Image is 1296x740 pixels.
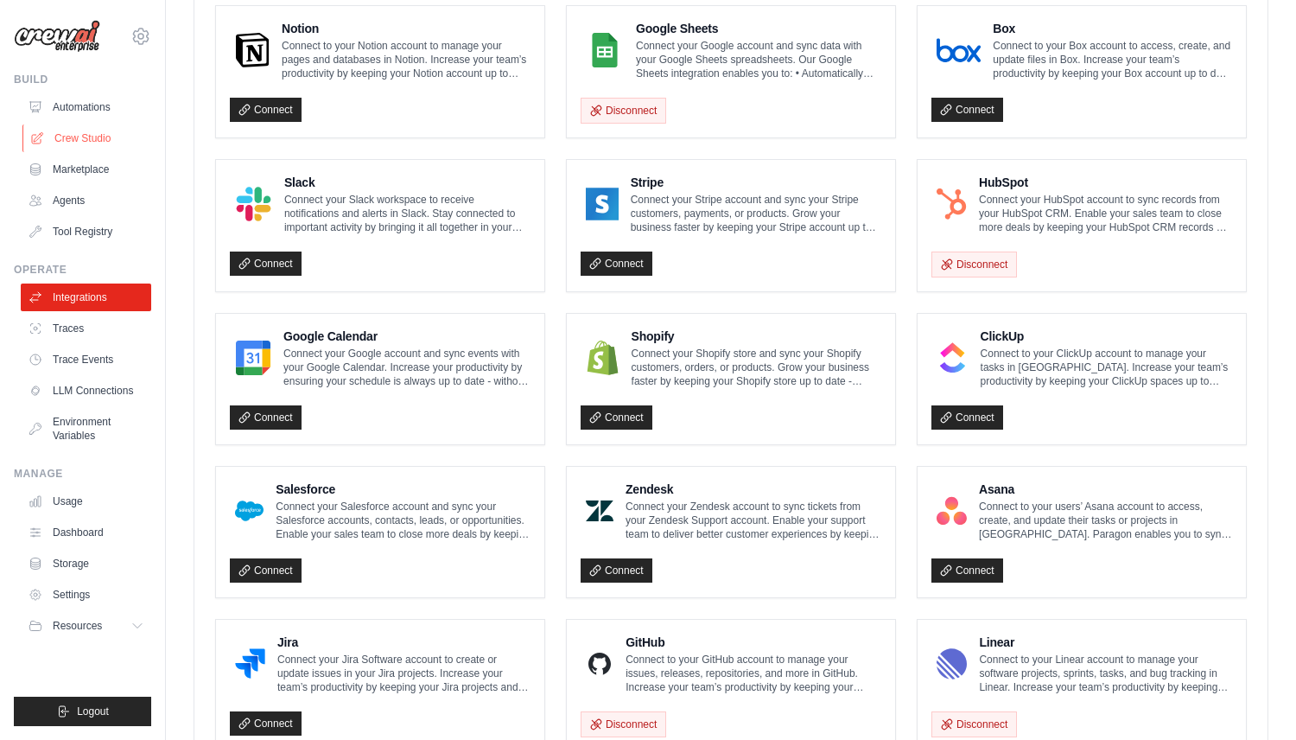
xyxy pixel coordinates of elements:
a: Crew Studio [22,124,153,152]
p: Connect to your ClickUp account to manage your tasks in [GEOGRAPHIC_DATA]. Increase your team’s p... [981,347,1232,388]
h4: ClickUp [981,328,1232,345]
h4: Box [993,20,1232,37]
p: Connect to your Box account to access, create, and update files in Box. Increase your team’s prod... [993,39,1232,80]
img: Box Logo [937,33,981,67]
a: Automations [21,93,151,121]
h4: Notion [282,20,530,37]
p: Connect your Google account and sync data with your Google Sheets spreadsheets. Our Google Sheets... [636,39,881,80]
a: Tool Registry [21,218,151,246]
img: HubSpot Logo [937,187,967,221]
span: Resources [53,619,102,633]
h4: Stripe [631,174,881,191]
img: Zendesk Logo [586,494,613,528]
a: Settings [21,581,151,609]
img: ClickUp Logo [937,341,969,375]
h4: Slack [284,174,530,191]
a: Environment Variables [21,408,151,450]
div: Operate [14,263,151,277]
a: Agents [21,187,151,214]
h4: Google Calendar [283,328,530,345]
h4: Linear [979,634,1232,651]
img: Stripe Logo [586,187,619,221]
a: Connect [931,558,1003,583]
img: Google Sheets Logo [586,33,624,67]
p: Connect to your Notion account to manage your pages and databases in Notion. Increase your team’s... [282,39,530,80]
a: Traces [21,315,151,342]
p: Connect to your Linear account to manage your software projects, sprints, tasks, and bug tracking... [979,653,1232,694]
h4: HubSpot [979,174,1232,191]
p: Connect your HubSpot account to sync records from your HubSpot CRM. Enable your sales team to clo... [979,193,1232,234]
img: Google Calendar Logo [235,341,271,375]
img: Salesforce Logo [235,494,264,528]
a: Connect [581,558,652,583]
div: Manage [14,467,151,481]
button: Logout [14,697,151,726]
a: Connect [230,558,302,583]
img: Slack Logo [235,187,272,221]
div: Build [14,73,151,86]
a: Connect [931,98,1003,122]
a: Connect [581,405,652,430]
a: Storage [21,550,151,577]
h4: Shopify [632,328,881,345]
img: Logo [14,20,100,53]
p: Connect your Shopify store and sync your Shopify customers, orders, or products. Grow your busine... [632,347,881,388]
a: LLM Connections [21,377,151,405]
img: GitHub Logo [586,647,613,681]
p: Connect your Stripe account and sync your Stripe customers, payments, or products. Grow your busi... [631,193,881,234]
button: Resources [21,612,151,640]
a: Connect [230,405,302,430]
p: Connect your Slack workspace to receive notifications and alerts in Slack. Stay connected to impo... [284,193,530,234]
a: Dashboard [21,519,151,546]
h4: Google Sheets [636,20,881,37]
a: Connect [230,252,302,276]
a: Integrations [21,284,151,311]
button: Disconnect [931,711,1017,737]
img: Jira Logo [235,647,265,681]
a: Connect [931,405,1003,430]
a: Trace Events [21,346,151,373]
a: Marketplace [21,156,151,183]
h4: Salesforce [276,481,530,498]
a: Connect [230,98,302,122]
p: Connect to your GitHub account to manage your issues, releases, repositories, and more in GitHub.... [626,653,881,694]
p: Connect your Salesforce account and sync your Salesforce accounts, contacts, leads, or opportunit... [276,500,530,541]
button: Disconnect [931,252,1017,277]
p: Connect to your users’ Asana account to access, create, and update their tasks or projects in [GE... [979,500,1232,541]
img: Asana Logo [937,494,967,528]
a: Usage [21,488,151,515]
h4: Jira [277,634,530,651]
p: Connect your Google account and sync events with your Google Calendar. Increase your productivity... [283,347,530,388]
a: Connect [581,252,652,276]
h4: Zendesk [626,481,881,498]
p: Connect your Zendesk account to sync tickets from your Zendesk Support account. Enable your suppo... [626,500,881,541]
a: Connect [230,711,302,736]
img: Shopify Logo [586,341,619,375]
button: Disconnect [581,711,666,737]
img: Notion Logo [235,33,270,67]
button: Disconnect [581,98,666,124]
p: Connect your Jira Software account to create or update issues in your Jira projects. Increase you... [277,653,530,694]
h4: Asana [979,481,1232,498]
span: Logout [77,705,109,718]
img: Linear Logo [937,647,967,681]
h4: GitHub [626,634,881,651]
